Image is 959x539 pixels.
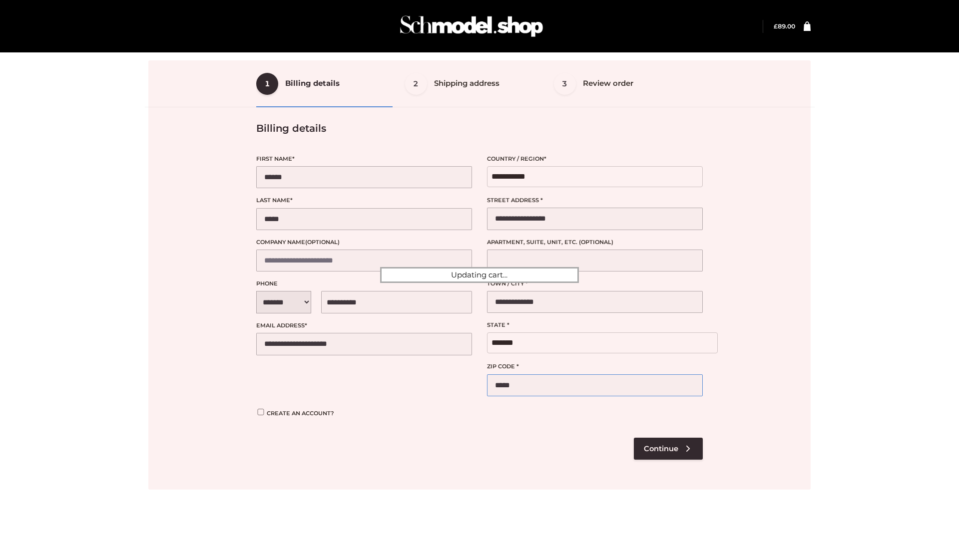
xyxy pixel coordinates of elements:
bdi: 89.00 [774,22,795,30]
div: Updating cart... [380,267,579,283]
img: Schmodel Admin 964 [397,6,546,46]
a: £89.00 [774,22,795,30]
span: £ [774,22,778,30]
